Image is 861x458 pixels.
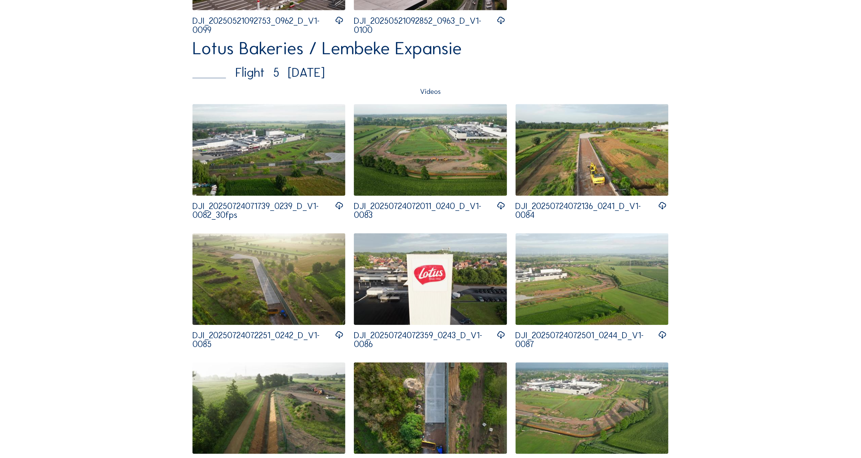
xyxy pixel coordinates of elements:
[192,104,345,196] img: Thumbnail for 216
[354,104,507,196] img: Thumbnail for 217
[354,233,507,325] img: Thumbnail for 220
[354,331,496,349] p: DJI_20250724072359_0243_D_V1-0086
[192,88,669,95] div: Videos
[192,16,335,34] p: DJI_20250521092753_0962_D_V1-0099
[192,233,345,325] img: Thumbnail for 219
[516,233,669,325] img: Thumbnail for 221
[516,202,658,220] p: DJI_20250724072136_0241_D_V1-0084
[192,39,669,57] div: Lotus Bakeries / Lembeke Expansie
[516,331,658,349] p: DJI_20250724072501_0244_D_V1-0087
[192,331,335,349] p: DJI_20250724072251_0242_D_V1-0085
[354,202,496,220] p: DJI_20250724072011_0240_D_V1-0083
[354,16,496,34] p: DJI_20250521092852_0963_D_V1-0100
[192,363,345,454] img: Thumbnail for 222
[516,104,669,196] img: Thumbnail for 218
[273,66,279,79] div: 5
[288,66,325,79] div: [DATE]
[192,202,335,220] p: DJI_20250724071739_0239_D_V1-0082_30fps
[354,363,507,454] img: Thumbnail for 223
[192,66,660,79] div: Flight
[516,363,669,454] img: Thumbnail for 224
